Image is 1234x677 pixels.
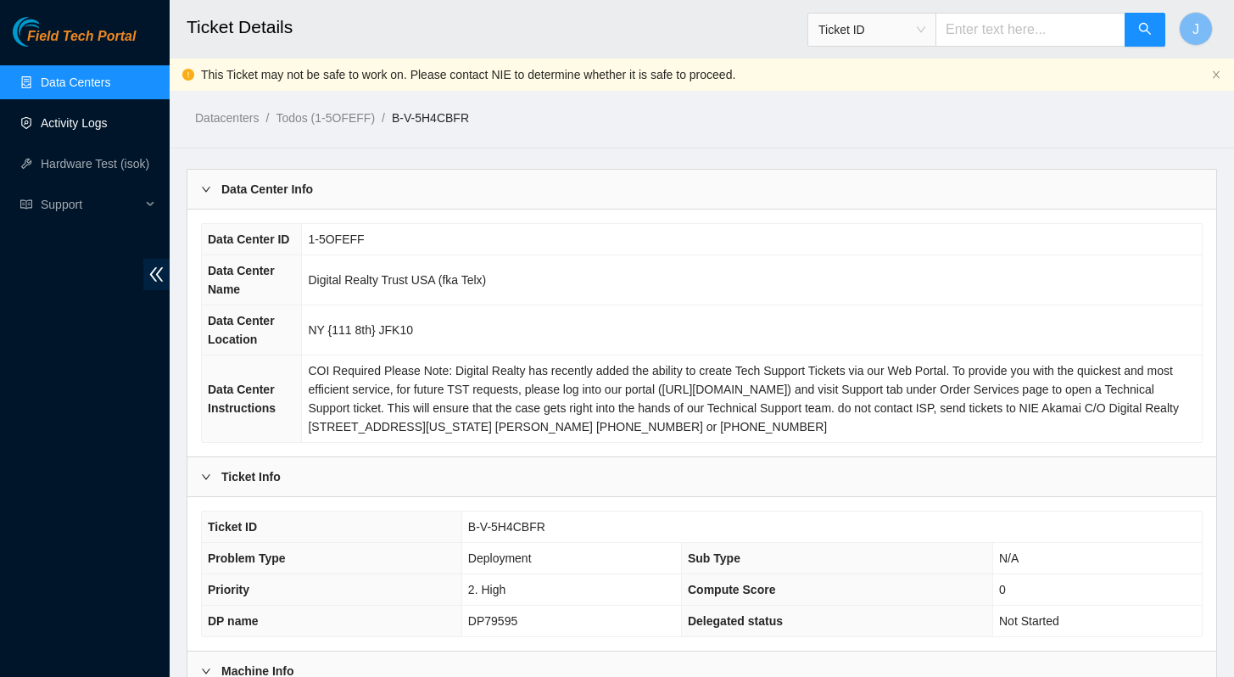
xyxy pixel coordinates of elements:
[41,76,110,89] a: Data Centers
[999,614,1059,628] span: Not Started
[208,614,259,628] span: DP name
[308,323,413,337] span: NY {111 8th} JFK10
[688,583,775,596] span: Compute Score
[208,264,275,296] span: Data Center Name
[208,551,286,565] span: Problem Type
[41,116,108,130] a: Activity Logs
[468,520,545,534] span: B-V-5H4CBFR
[13,17,86,47] img: Akamai Technologies
[1192,19,1199,40] span: J
[27,29,136,45] span: Field Tech Portal
[208,583,249,596] span: Priority
[221,467,281,486] b: Ticket Info
[187,457,1216,496] div: Ticket Info
[818,17,925,42] span: Ticket ID
[201,472,211,482] span: right
[208,314,275,346] span: Data Center Location
[1138,22,1152,38] span: search
[208,383,276,415] span: Data Center Instructions
[999,551,1019,565] span: N/A
[392,111,469,125] a: B-V-5H4CBFR
[308,273,486,287] span: Digital Realty Trust USA (fka Telx)
[41,187,141,221] span: Support
[468,614,517,628] span: DP79595
[208,232,289,246] span: Data Center ID
[1179,12,1213,46] button: J
[688,614,783,628] span: Delegated status
[201,184,211,194] span: right
[195,111,259,125] a: Datacenters
[935,13,1125,47] input: Enter text here...
[688,551,740,565] span: Sub Type
[468,583,505,596] span: 2. High
[999,583,1006,596] span: 0
[20,199,32,210] span: read
[201,666,211,676] span: right
[265,111,269,125] span: /
[1125,13,1165,47] button: search
[1211,70,1221,80] span: close
[208,520,257,534] span: Ticket ID
[13,31,136,53] a: Akamai TechnologiesField Tech Portal
[468,551,532,565] span: Deployment
[308,232,364,246] span: 1-5OFEFF
[187,170,1216,209] div: Data Center Info
[382,111,385,125] span: /
[308,364,1178,434] span: COI Required Please Note: Digital Realty has recently added the ability to create Tech Support Ti...
[143,259,170,290] span: double-left
[221,180,313,199] b: Data Center Info
[276,111,375,125] a: Todos (1-5OFEFF)
[41,157,149,171] a: Hardware Test (isok)
[1211,70,1221,81] button: close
